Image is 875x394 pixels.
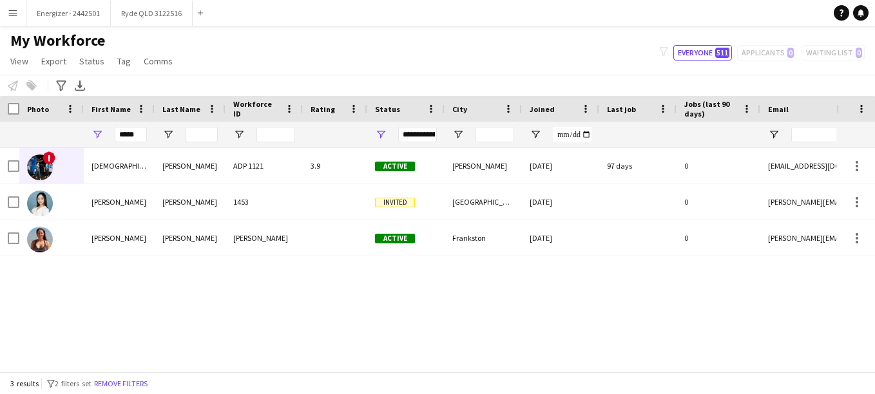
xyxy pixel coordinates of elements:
[27,155,53,180] img: Christian Betzmann
[139,53,178,70] a: Comms
[677,184,760,220] div: 0
[226,184,303,220] div: 1453
[27,104,49,114] span: Photo
[55,379,91,388] span: 2 filters set
[144,55,173,67] span: Comms
[91,129,103,140] button: Open Filter Menu
[155,220,226,256] div: [PERSON_NAME]
[115,127,147,142] input: First Name Filter Input
[91,377,150,391] button: Remove filters
[162,104,200,114] span: Last Name
[375,162,415,171] span: Active
[72,78,88,93] app-action-btn: Export XLSX
[186,127,218,142] input: Last Name Filter Input
[79,55,104,67] span: Status
[375,198,415,207] span: Invited
[256,127,295,142] input: Workforce ID Filter Input
[43,151,55,164] span: !
[226,148,303,183] div: ADP 1121
[233,99,280,118] span: Workforce ID
[476,127,514,142] input: City Filter Input
[445,220,522,256] div: Frankston
[677,148,760,183] div: 0
[27,191,53,216] img: Christina Yang
[530,104,555,114] span: Joined
[375,104,400,114] span: Status
[155,148,226,183] div: [PERSON_NAME]
[311,104,335,114] span: Rating
[41,55,66,67] span: Export
[117,55,131,67] span: Tag
[226,220,303,256] div: [PERSON_NAME]
[10,31,105,50] span: My Workforce
[74,53,110,70] a: Status
[522,148,599,183] div: [DATE]
[53,78,69,93] app-action-btn: Advanced filters
[10,55,28,67] span: View
[522,184,599,220] div: [DATE]
[715,48,729,58] span: 511
[452,129,464,140] button: Open Filter Menu
[445,148,522,183] div: [PERSON_NAME]
[553,127,591,142] input: Joined Filter Input
[768,104,789,114] span: Email
[599,148,677,183] div: 97 days
[155,184,226,220] div: [PERSON_NAME]
[84,220,155,256] div: [PERSON_NAME]
[5,53,34,70] a: View
[303,148,367,183] div: 3.9
[84,148,155,183] div: [DEMOGRAPHIC_DATA]
[375,129,387,140] button: Open Filter Menu
[673,45,732,61] button: Everyone511
[522,220,599,256] div: [DATE]
[27,227,53,252] img: Christine Feher
[112,53,136,70] a: Tag
[26,1,111,26] button: Energizer - 2442501
[684,99,737,118] span: Jobs (last 90 days)
[530,129,541,140] button: Open Filter Menu
[768,129,780,140] button: Open Filter Menu
[607,104,636,114] span: Last job
[677,220,760,256] div: 0
[375,234,415,243] span: Active
[162,129,174,140] button: Open Filter Menu
[452,104,467,114] span: City
[445,184,522,220] div: [GEOGRAPHIC_DATA]
[91,104,131,114] span: First Name
[233,129,245,140] button: Open Filter Menu
[111,1,193,26] button: Ryde QLD 3122516
[36,53,72,70] a: Export
[84,184,155,220] div: [PERSON_NAME]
